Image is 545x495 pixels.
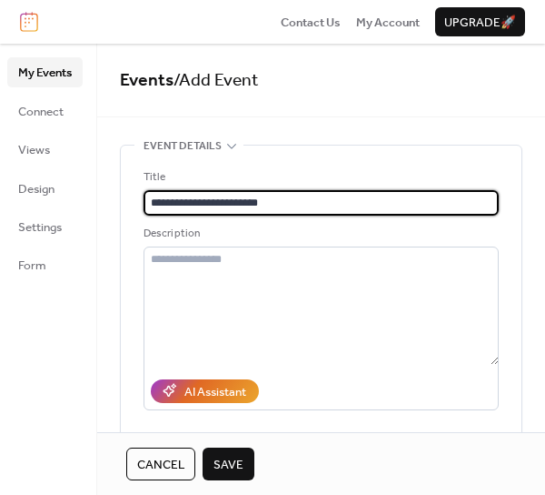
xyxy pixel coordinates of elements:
a: Settings [7,212,83,241]
span: Upgrade 🚀 [444,14,516,32]
span: Connect [18,103,64,121]
a: Design [7,174,83,203]
span: Settings [18,218,62,237]
button: AI Assistant [151,379,259,403]
button: Cancel [126,448,195,480]
div: Title [144,168,495,187]
button: Upgrade🚀 [435,7,525,36]
span: Event details [144,137,222,156]
span: Save [213,456,243,474]
a: Views [7,135,83,164]
div: AI Assistant [184,383,246,401]
div: Description [144,225,495,243]
span: Design [18,180,54,198]
span: Views [18,141,50,159]
img: logo [20,12,38,32]
a: Contact Us [281,13,341,31]
span: Contact Us [281,14,341,32]
span: Form [18,257,46,275]
span: My Events [18,64,72,82]
span: My Account [356,14,420,32]
a: Events [120,64,173,97]
a: My Events [7,57,83,86]
span: Cancel [137,456,184,474]
span: / Add Event [173,64,259,97]
a: Form [7,250,83,279]
a: My Account [356,13,420,31]
a: Connect [7,96,83,126]
button: Save [203,448,254,480]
